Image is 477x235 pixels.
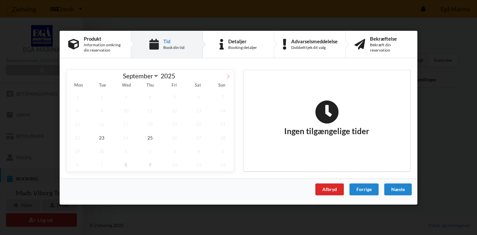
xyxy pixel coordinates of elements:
[84,42,122,53] div: Information omkring din reservation
[91,131,113,144] span: September 23, 2025
[163,45,185,50] div: Book din tid
[159,72,181,80] input: Year
[84,36,122,41] div: Produkt
[67,144,88,158] span: September 29, 2025
[370,36,409,41] div: Bekræftelse
[90,83,114,88] span: Tue
[67,158,88,171] span: October 6, 2025
[212,117,234,131] span: September 21, 2025
[91,144,113,158] span: September 30, 2025
[164,90,185,103] span: September 5, 2025
[186,83,210,88] span: Sat
[349,183,379,195] div: Forrige
[67,90,88,103] span: September 1, 2025
[212,103,234,117] span: September 14, 2025
[284,100,369,136] h2: Ingen tilgængelige tider
[91,103,113,117] span: September 9, 2025
[91,90,113,103] span: September 2, 2025
[291,45,338,50] div: Dobbelttjek dit valg
[210,83,234,88] span: Sun
[291,38,338,44] div: Advarselsmeddelelse
[164,117,185,131] span: September 19, 2025
[138,83,162,88] span: Thu
[315,183,344,195] div: Afbryd
[115,131,137,144] span: September 24, 2025
[139,117,161,131] span: September 18, 2025
[212,144,234,158] span: October 5, 2025
[67,117,88,131] span: September 15, 2025
[67,83,90,88] span: Mon
[164,103,185,117] span: September 12, 2025
[115,103,137,117] span: September 10, 2025
[370,42,409,53] div: Bekræft din reservation
[228,38,257,44] div: Detaljer
[139,131,161,144] span: September 25, 2025
[212,131,234,144] span: September 28, 2025
[164,144,185,158] span: October 3, 2025
[188,144,210,158] span: October 4, 2025
[163,38,185,44] div: Tid
[115,158,137,171] span: October 8, 2025
[115,90,137,103] span: September 3, 2025
[115,144,137,158] span: October 1, 2025
[188,131,210,144] span: September 27, 2025
[67,131,88,144] span: September 22, 2025
[115,117,137,131] span: September 17, 2025
[120,72,159,80] select: Month
[139,144,161,158] span: October 2, 2025
[212,90,234,103] span: September 7, 2025
[188,103,210,117] span: September 13, 2025
[228,45,257,50] div: Booking detaljer
[139,90,161,103] span: September 4, 2025
[188,158,210,171] span: October 11, 2025
[114,83,138,88] span: Wed
[164,131,185,144] span: September 26, 2025
[212,158,234,171] span: October 12, 2025
[162,83,186,88] span: Fri
[91,158,113,171] span: October 7, 2025
[164,158,185,171] span: October 10, 2025
[188,90,210,103] span: September 6, 2025
[67,103,88,117] span: September 8, 2025
[188,117,210,131] span: September 20, 2025
[91,117,113,131] span: September 16, 2025
[139,158,161,171] span: October 9, 2025
[384,183,412,195] div: Næste
[139,103,161,117] span: September 11, 2025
